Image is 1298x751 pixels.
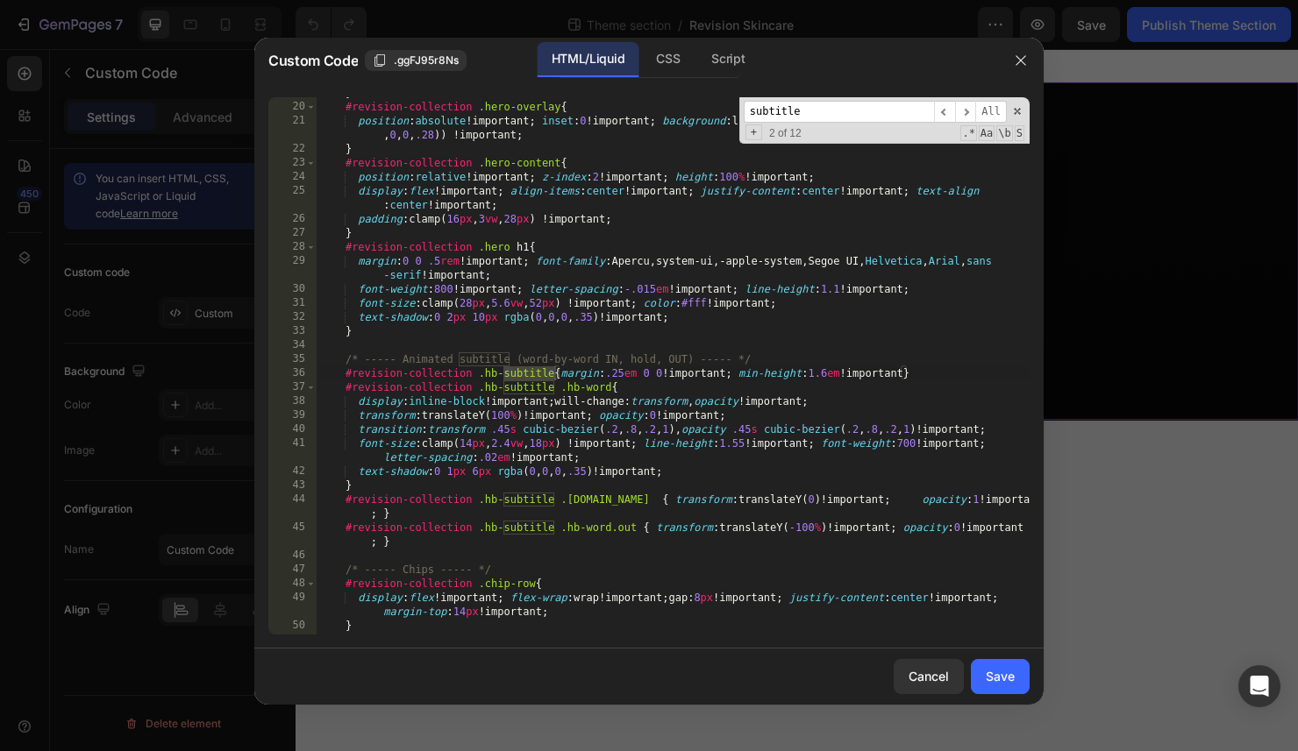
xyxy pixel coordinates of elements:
[642,42,694,77] div: CSS
[538,42,638,77] div: HTML/Liquid
[745,124,762,140] span: Toggle Replace mode
[268,436,317,464] div: 41
[268,282,317,296] div: 30
[268,464,317,478] div: 42
[268,156,317,170] div: 23
[268,394,317,408] div: 38
[268,324,317,338] div: 33
[979,125,995,141] span: CaseSensitive Search
[955,101,976,123] span: ​
[268,408,317,422] div: 39
[268,338,317,352] div: 34
[268,170,317,184] div: 24
[268,226,317,240] div: 27
[268,366,317,380] div: 36
[268,142,317,156] div: 22
[268,633,317,647] div: 51
[971,659,1030,694] button: Save
[267,147,785,197] h1: {{ collection.title }}
[268,563,317,577] div: 47
[268,184,317,212] div: 25
[268,296,317,310] div: 31
[268,591,317,619] div: 49
[268,549,317,563] div: 46
[268,212,317,226] div: 26
[268,478,317,492] div: 43
[268,100,317,114] div: 20
[268,577,317,591] div: 48
[986,667,1015,685] div: Save
[268,114,317,142] div: 21
[21,45,96,60] div: Custom Code
[268,521,317,549] div: 45
[960,125,976,141] span: RegExp Search
[975,101,1007,123] span: Alt-Enter
[934,101,955,123] span: ​
[394,53,459,68] span: .ggFJ95r8Ns
[894,659,964,694] button: Cancel
[365,50,467,71] button: .ggFJ95r8Ns
[327,239,411,276] a: Vitamin C
[522,239,571,276] a: DEJ
[762,126,809,140] span: 2 of 12
[418,239,516,276] a: Intellishade
[1238,665,1280,707] div: Open Intercom Messenger
[628,239,725,276] a: Best Sellers
[268,492,317,521] div: 44
[267,239,785,276] div: Shop by category
[268,619,317,633] div: 50
[268,240,317,254] div: 28
[996,125,1012,141] span: Whole Word Search
[268,422,317,436] div: 40
[578,239,622,276] a: Lip
[268,380,317,394] div: 37
[268,352,317,366] div: 35
[268,254,317,282] div: 29
[744,101,934,123] input: Search for
[1015,125,1024,141] span: Search In Selection
[268,50,358,71] span: Custom Code
[697,42,759,77] div: Script
[909,667,949,685] div: Cancel
[268,310,317,324] div: 32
